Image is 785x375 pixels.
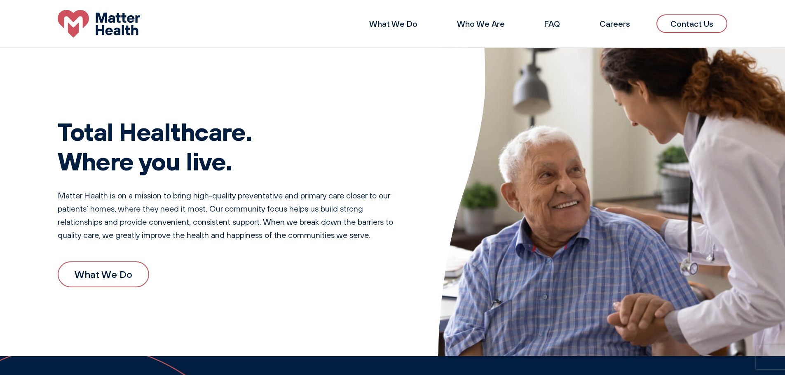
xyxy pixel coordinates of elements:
[656,14,727,33] a: Contact Us
[58,116,405,176] h1: Total Healthcare. Where you live.
[600,19,630,29] a: Careers
[369,19,417,29] a: What We Do
[457,19,505,29] a: Who We Are
[58,261,149,287] a: What We Do
[58,189,405,242] p: Matter Health is on a mission to bring high-quality preventative and primary care closer to our p...
[544,19,560,29] a: FAQ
